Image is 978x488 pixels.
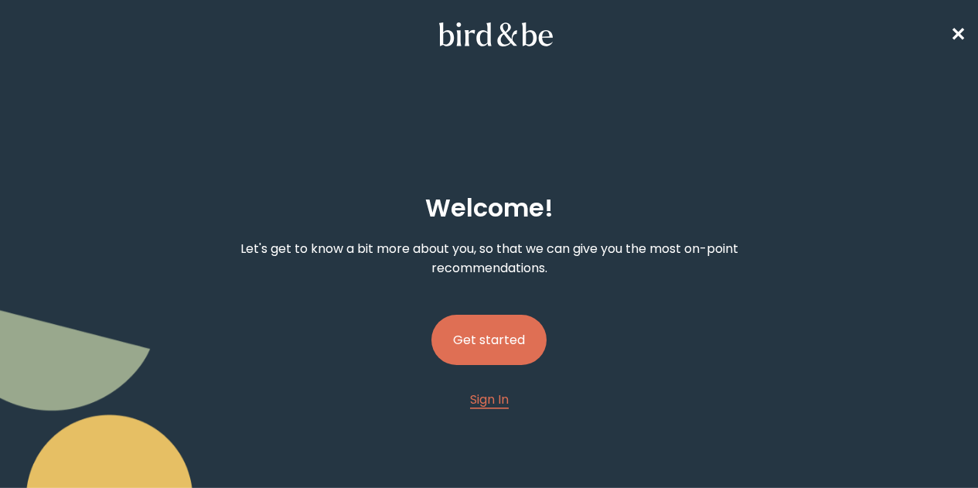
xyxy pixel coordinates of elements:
[425,189,554,227] h2: Welcome !
[950,22,966,47] span: ✕
[183,239,794,278] p: Let's get to know a bit more about you, so that we can give you the most on-point recommendations.
[431,315,547,365] button: Get started
[470,390,509,409] a: Sign In
[470,391,509,408] span: Sign In
[431,290,547,390] a: Get started
[950,21,966,48] a: ✕
[901,415,963,473] iframe: Gorgias live chat messenger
